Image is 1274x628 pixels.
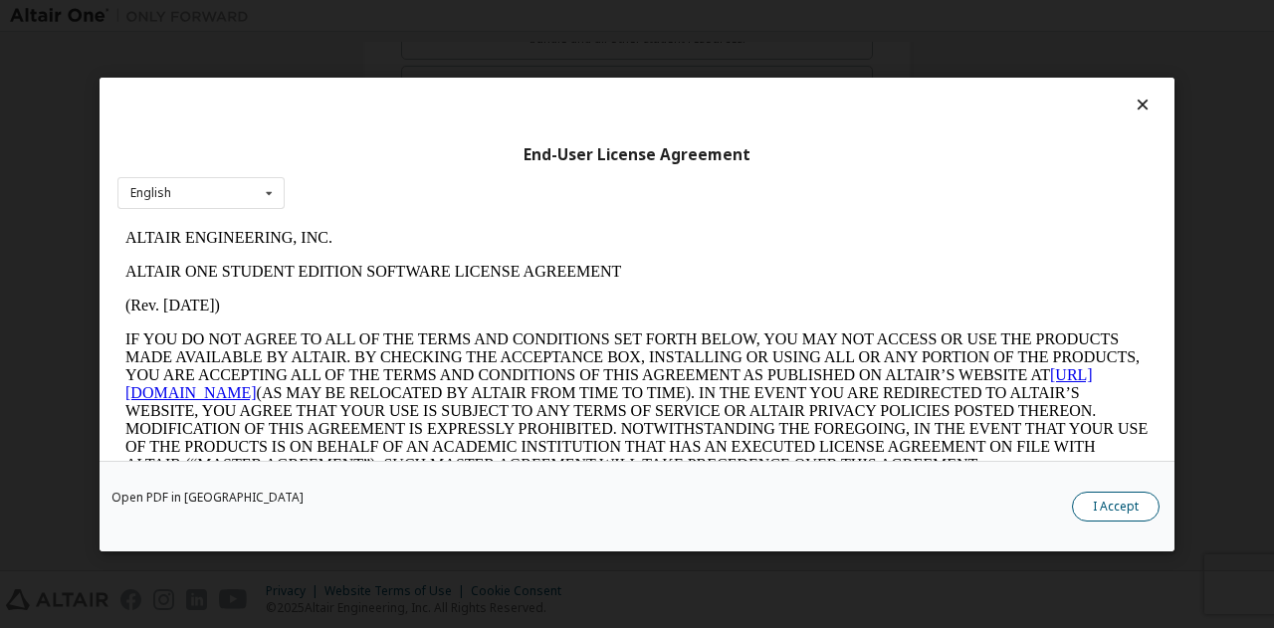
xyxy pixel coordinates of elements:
p: ALTAIR ONE STUDENT EDITION SOFTWARE LICENSE AGREEMENT [8,42,1031,60]
div: End-User License Agreement [117,144,1157,164]
p: (Rev. [DATE]) [8,76,1031,94]
p: IF YOU DO NOT AGREE TO ALL OF THE TERMS AND CONDITIONS SET FORTH BELOW, YOU MAY NOT ACCESS OR USE... [8,109,1031,253]
div: English [130,187,171,199]
a: [URL][DOMAIN_NAME] [8,145,975,180]
a: Open PDF in [GEOGRAPHIC_DATA] [111,491,304,503]
p: This Altair One Student Edition Software License Agreement (“Agreement”) is between Altair Engine... [8,269,1031,340]
p: ALTAIR ENGINEERING, INC. [8,8,1031,26]
button: I Accept [1072,491,1160,521]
